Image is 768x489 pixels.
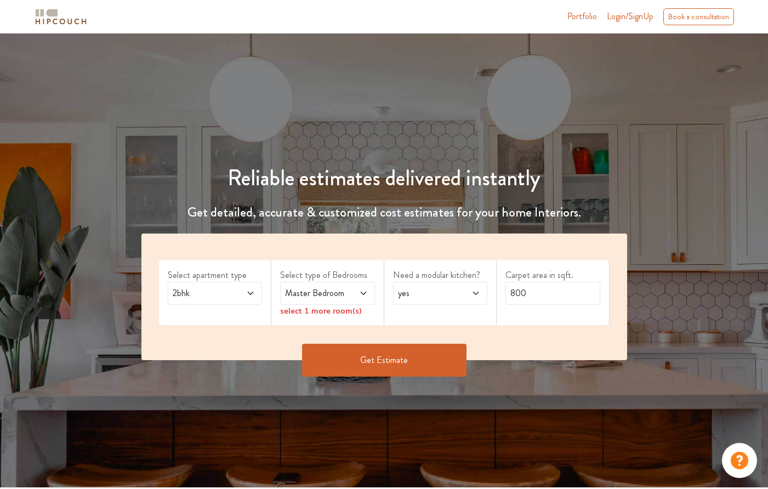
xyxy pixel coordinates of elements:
[505,282,600,305] input: Enter area sqft
[170,287,234,300] span: 2bhk
[33,7,88,26] img: logo-horizontal.svg
[280,305,375,316] div: select 1 more room(s)
[396,287,459,300] span: yes
[567,10,597,23] a: Portfolio
[33,4,88,29] span: logo-horizontal.svg
[393,269,488,282] label: Need a modular kitchen?
[663,8,734,25] div: Book a consultation
[283,287,346,300] span: Master Bedroom
[302,344,467,377] button: Get Estimate
[135,165,634,191] h1: Reliable estimates delivered instantly
[280,269,375,282] label: Select type of Bedrooms
[168,269,263,282] label: Select apartment type
[607,10,653,22] span: Login/SignUp
[505,269,600,282] label: Carpet area in sqft.
[135,204,634,220] h4: Get detailed, accurate & customized cost estimates for your home Interiors.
